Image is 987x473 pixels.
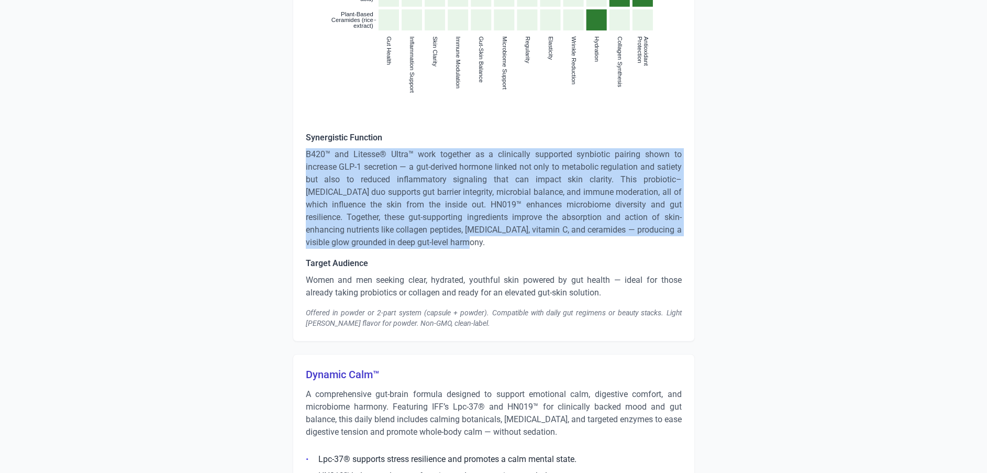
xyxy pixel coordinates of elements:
tspan: Antioxidant [642,37,649,67]
text: Regularity [524,37,530,63]
h5: Synergistic Function [306,131,682,144]
tspan: Ceramides (rice [331,17,373,23]
tspan: extract) [353,23,373,29]
text: Gut Health [386,37,392,65]
text: Wrinkle Reduction [570,37,576,85]
text: Immune Modulation [455,37,461,89]
text: Skin Clarity [432,37,438,67]
tspan: Plant-Based [341,11,373,17]
text: Collagen Synthesis [616,37,623,87]
text: Gut-Skin Balance [478,37,484,83]
p: Women and men seeking clear, hydrated, youthful skin powered by gut health — ideal for those alre... [306,274,682,299]
p: B420™ and Litesse® Ultra™ work together as a clinically supported synbiotic pairing shown to incr... [306,148,682,249]
text: Inflammation Support [409,37,415,94]
tspan: Protection [637,37,643,63]
text: Elasticity [547,37,553,60]
h5: Target Audience [306,257,682,270]
text: Microbiome Support [501,37,507,90]
div: Offered in powder or 2-part system (capsule + powder). Compatible with daily gut regimens or beau... [306,307,682,328]
h3: Dynamic Calm™ [306,367,682,382]
text: Hydration [593,37,600,62]
li: Lpc-37® supports stress resilience and promotes a calm mental state. [306,453,682,466]
g: x-axis tick label [386,37,649,94]
p: A comprehensive gut-brain formula designed to support emotional calm, digestive comfort, and micr... [306,388,682,438]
